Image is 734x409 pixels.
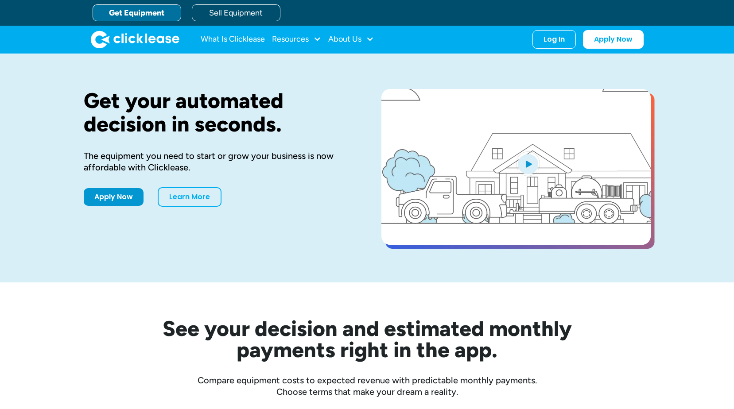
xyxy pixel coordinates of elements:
[93,4,181,21] a: Get Equipment
[84,374,651,397] div: Compare equipment costs to expected revenue with predictable monthly payments. Choose terms that ...
[91,31,179,48] a: home
[84,188,144,206] a: Apply Now
[516,151,540,176] img: Blue play button logo on a light blue circular background
[381,89,651,245] a: open lightbox
[119,318,615,360] h2: See your decision and estimated monthly payments right in the app.
[544,35,565,44] div: Log In
[91,31,179,48] img: Clicklease logo
[84,150,353,173] div: The equipment you need to start or grow your business is now affordable with Clicklease.
[192,4,280,21] a: Sell Equipment
[272,31,321,48] div: Resources
[583,30,644,49] a: Apply Now
[328,31,374,48] div: About Us
[158,187,221,207] a: Learn More
[201,31,265,48] a: What Is Clicklease
[84,89,353,136] h1: Get your automated decision in seconds.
